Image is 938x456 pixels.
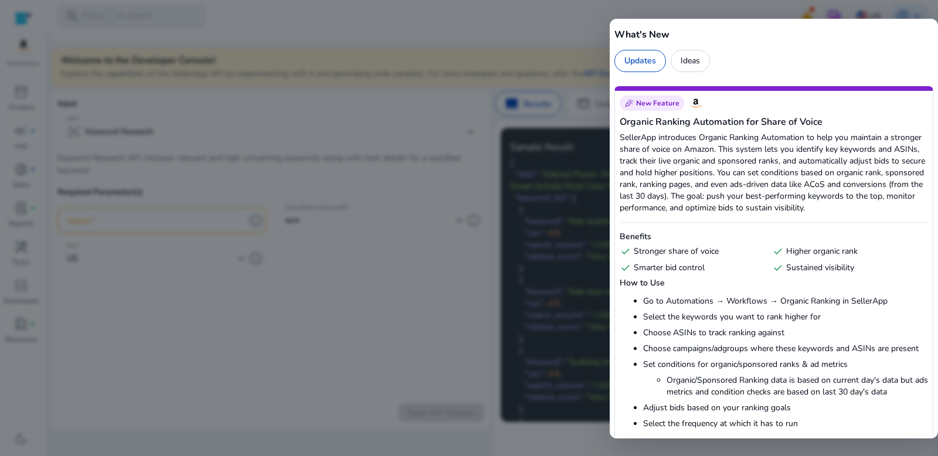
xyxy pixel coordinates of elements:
div: Updates [614,50,666,72]
div: Ideas [671,50,710,72]
h5: Organic Ranking Automation for Share of Voice [620,115,928,129]
span: celebration [624,98,634,108]
div: Smarter bid control [620,262,767,274]
li: Choose campaigns/adgroups where these keywords and ASINs are present [643,343,928,355]
li: Go to Automations → Workflows → Organic Ranking in SellerApp [643,295,928,307]
span: check [620,262,631,274]
span: check [620,246,631,257]
li: Organic/Sponsored Ranking data is based on current day's data but ads metrics and condition check... [667,375,928,398]
h5: What's New [614,28,933,42]
div: Sustained visibility [772,262,920,274]
span: check [772,246,784,257]
li: Adjust bids based on your ranking goals [643,402,928,414]
li: Select the keywords you want to rank higher for [643,311,928,323]
h6: Benefits [620,231,928,243]
span: New Feature [636,98,679,108]
h6: How to Use [620,277,928,289]
div: Stronger share of voice [620,246,767,257]
img: Amazon [689,96,703,110]
span: check [772,262,784,274]
p: SellerApp introduces Organic Ranking Automation to help you maintain a stronger share of voice on... [620,132,928,214]
li: Choose ASINs to track ranking against [643,327,928,339]
div: Higher organic rank [772,246,920,257]
li: Select the frequency at which it has to run [643,418,928,430]
li: Set conditions for organic/sponsored ranks & ad metrics [643,359,928,398]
